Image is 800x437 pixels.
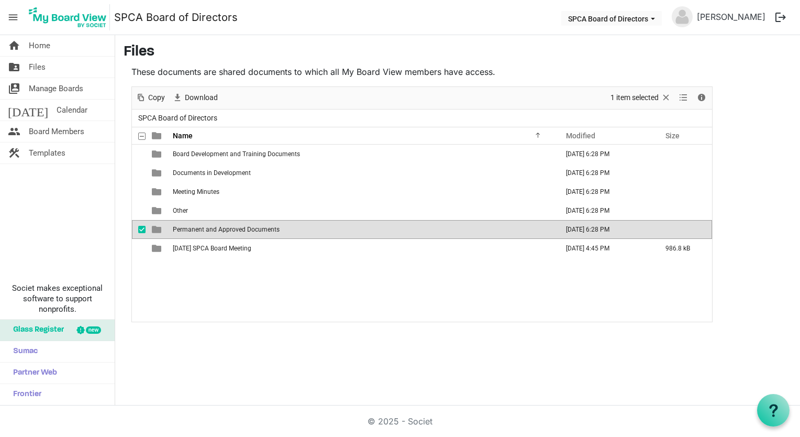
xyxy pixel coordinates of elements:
span: Board Development and Training Documents [173,150,300,158]
span: Documents in Development [173,169,251,177]
span: Files [29,57,46,78]
span: Permanent and Approved Documents [173,226,280,233]
a: SPCA Board of Directors [114,7,238,28]
img: no-profile-picture.svg [672,6,693,27]
span: Calendar [57,100,87,121]
div: Details [693,87,710,109]
td: checkbox [132,182,146,201]
td: is template cell column header type [146,163,170,182]
button: Download [171,91,220,104]
td: August 28, 2025 6:28 PM column header Modified [555,182,654,201]
span: Templates [29,143,65,163]
button: Selection [609,91,673,104]
button: logout [770,6,792,28]
div: Clear selection [607,87,675,109]
span: Download [184,91,219,104]
button: Copy [134,91,167,104]
td: checkbox [132,239,146,258]
span: Partner Web [8,363,57,384]
td: checkbox [132,220,146,239]
td: is template cell column header Size [654,182,712,201]
h3: Files [124,43,792,61]
div: new [86,326,101,334]
span: [DATE] [8,100,48,121]
span: Meeting Minutes [173,188,219,195]
td: is template cell column header Size [654,145,712,163]
td: is template cell column header Size [654,220,712,239]
td: Board Development and Training Documents is template cell column header Name [170,145,555,163]
td: Other is template cell column header Name [170,201,555,220]
td: is template cell column header type [146,220,170,239]
td: is template cell column header type [146,239,170,258]
span: Board Members [29,121,84,142]
button: Details [695,91,709,104]
span: Manage Boards [29,78,83,99]
span: Frontier [8,384,41,405]
span: Sumac [8,341,38,362]
td: Permanent and Approved Documents is template cell column header Name [170,220,555,239]
td: August 28, 2025 6:28 PM column header Modified [555,201,654,220]
span: people [8,121,20,142]
div: View [675,87,693,109]
td: 986.8 kB is template cell column header Size [654,239,712,258]
td: Documents in Development is template cell column header Name [170,163,555,182]
td: is template cell column header type [146,145,170,163]
span: 1 item selected [609,91,660,104]
td: checkbox [132,163,146,182]
td: SEPT 25 2025 SPCA Board Meeting is template cell column header Name [170,239,555,258]
img: My Board View Logo [26,4,110,30]
span: home [8,35,20,56]
td: September 22, 2025 4:45 PM column header Modified [555,239,654,258]
span: Other [173,207,188,214]
span: Size [665,132,680,140]
div: Download [169,87,221,109]
td: is template cell column header type [146,201,170,220]
span: folder_shared [8,57,20,78]
span: Modified [566,132,595,140]
td: is template cell column header Size [654,201,712,220]
span: Home [29,35,50,56]
td: checkbox [132,145,146,163]
td: is template cell column header Size [654,163,712,182]
span: menu [3,7,23,27]
span: construction [8,143,20,163]
span: [DATE] SPCA Board Meeting [173,245,251,252]
td: is template cell column header type [146,182,170,201]
button: SPCA Board of Directors dropdownbutton [561,11,662,26]
a: My Board View Logo [26,4,114,30]
span: Societ makes exceptional software to support nonprofits. [5,283,110,314]
button: View dropdownbutton [677,91,690,104]
span: Name [173,132,193,140]
span: SPCA Board of Directors [136,112,219,125]
p: These documents are shared documents to which all My Board View members have access. [131,65,713,78]
td: August 28, 2025 6:28 PM column header Modified [555,220,654,239]
div: Copy [132,87,169,109]
a: © 2025 - Societ [368,416,432,427]
td: August 28, 2025 6:28 PM column header Modified [555,145,654,163]
span: switch_account [8,78,20,99]
span: Glass Register [8,320,64,341]
a: [PERSON_NAME] [693,6,770,27]
td: checkbox [132,201,146,220]
td: Meeting Minutes is template cell column header Name [170,182,555,201]
td: August 28, 2025 6:28 PM column header Modified [555,163,654,182]
span: Copy [147,91,166,104]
